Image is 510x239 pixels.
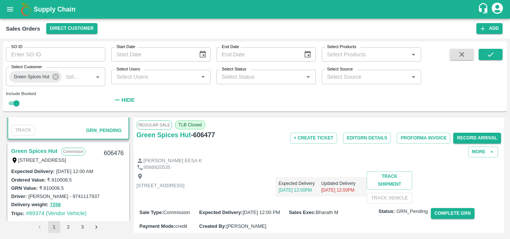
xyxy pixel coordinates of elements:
[11,146,57,156] a: Green Spices Hut
[140,223,175,229] label: Payment Mode :
[327,44,356,50] label: Select Products
[48,221,60,233] button: page 1
[11,177,46,183] label: Ordered Value:
[301,47,315,62] button: Choose date
[491,1,504,17] div: account of current user
[137,130,191,140] a: Green Spices Hut
[11,44,22,50] label: SO ID
[408,50,418,59] button: Open
[191,130,215,140] h6: - 606477
[140,210,164,215] label: Sale Type :
[19,2,34,17] img: logo
[164,210,190,215] span: Commission
[77,221,88,233] button: Go to page 3
[11,169,55,174] label: Expected Delivery :
[116,44,135,50] label: Start Date
[222,44,239,50] label: End Date
[137,120,172,129] span: Regular Sale
[217,47,298,62] input: End Date
[99,145,128,162] div: 606476
[316,210,338,215] span: Bharath M
[279,180,321,187] p: Expected Delivery
[279,187,321,194] p: [DATE] 12:00PM
[397,208,428,215] span: GRN_Pending
[222,66,246,72] label: Select Status
[11,211,24,216] label: Trips:
[61,148,85,155] p: Commission
[50,201,61,209] button: 7258
[199,223,282,237] span: [PERSON_NAME][EMAIL_ADDRESS][DOMAIN_NAME]
[111,94,137,106] button: Hide
[34,4,478,15] a: Supply Chain
[91,221,103,233] button: Go to next page
[289,210,316,215] label: Sales Exec :
[327,66,353,72] label: Select Source
[86,128,121,133] span: GRN_Pending
[28,194,100,199] label: [PERSON_NAME] - 9741117937
[303,72,313,82] button: Open
[11,202,49,207] label: Delivery weight:
[453,133,501,144] button: Record Arrival
[143,164,170,171] p: 9566920535
[111,47,193,62] input: Start Date
[62,221,74,233] button: Go to page 2
[46,23,97,34] button: Select DC
[290,133,337,144] button: + Create Ticket
[468,147,498,157] button: More
[11,185,38,191] label: GRN Value:
[397,133,450,144] button: Proforma Invoice
[431,208,475,219] button: Complete GRN
[324,50,407,59] input: Select Products
[39,185,64,191] label: ₹ 810008.5
[1,1,19,18] button: open drawer
[324,72,407,82] input: Select Source
[367,171,412,190] button: Track Shipment
[199,223,227,229] label: Created By :
[199,210,243,215] label: Expected Delivery :
[116,66,140,72] label: Select Users
[143,157,202,164] p: [PERSON_NAME] EESA K
[26,210,87,216] a: #89374 (Vendor Vehicle)
[379,208,395,215] label: Status:
[196,47,210,62] button: Choose date
[6,90,105,97] div: Include Booked
[11,194,27,199] label: Driver:
[63,72,81,82] input: Select Customer
[219,72,301,82] input: Select Status
[56,169,93,174] label: [DATE] 12:00 AM
[6,47,105,62] input: Enter SO ID
[243,210,280,215] span: [DATE] 12:00 PM
[321,180,364,187] p: Updated Delivery
[113,72,196,82] input: Select Users
[478,3,491,16] div: customer-support
[198,72,208,82] button: Open
[47,177,72,183] label: ₹ 810008.5
[6,24,40,34] div: Sales Orders
[9,71,62,83] div: Green Spices Hut
[137,182,185,189] p: [STREET_ADDRESS]
[175,223,187,229] span: credit
[343,133,391,144] button: EditGRN Details
[33,221,104,233] nav: pagination navigation
[175,120,205,129] span: TLB Closed
[93,72,103,82] button: Open
[18,157,66,163] label: [STREET_ADDRESS]
[408,72,418,82] button: Open
[476,23,503,34] button: Add
[34,6,75,13] b: Supply Chain
[11,64,42,70] label: Select Customer
[321,187,364,194] p: [DATE] 12:00PM
[121,97,134,103] strong: Hide
[9,73,54,81] span: Green Spices Hut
